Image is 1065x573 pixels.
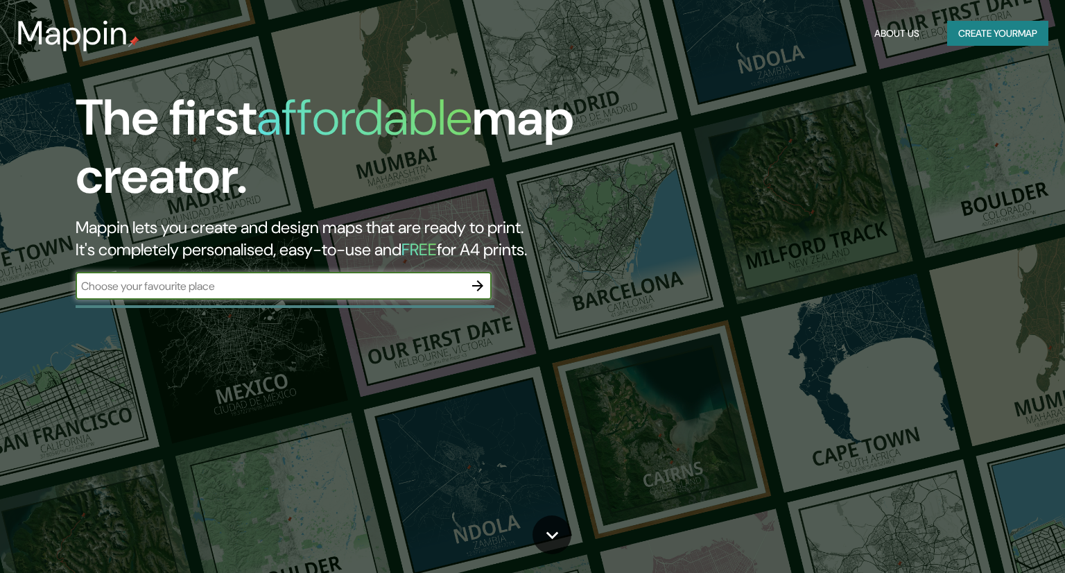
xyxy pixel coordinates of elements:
[128,36,139,47] img: mappin-pin
[76,278,464,294] input: Choose your favourite place
[947,21,1048,46] button: Create yourmap
[869,21,925,46] button: About Us
[257,85,472,150] h1: affordable
[401,239,437,260] h5: FREE
[76,89,608,216] h1: The first map creator.
[76,216,608,261] h2: Mappin lets you create and design maps that are ready to print. It's completely personalised, eas...
[17,14,128,53] h3: Mappin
